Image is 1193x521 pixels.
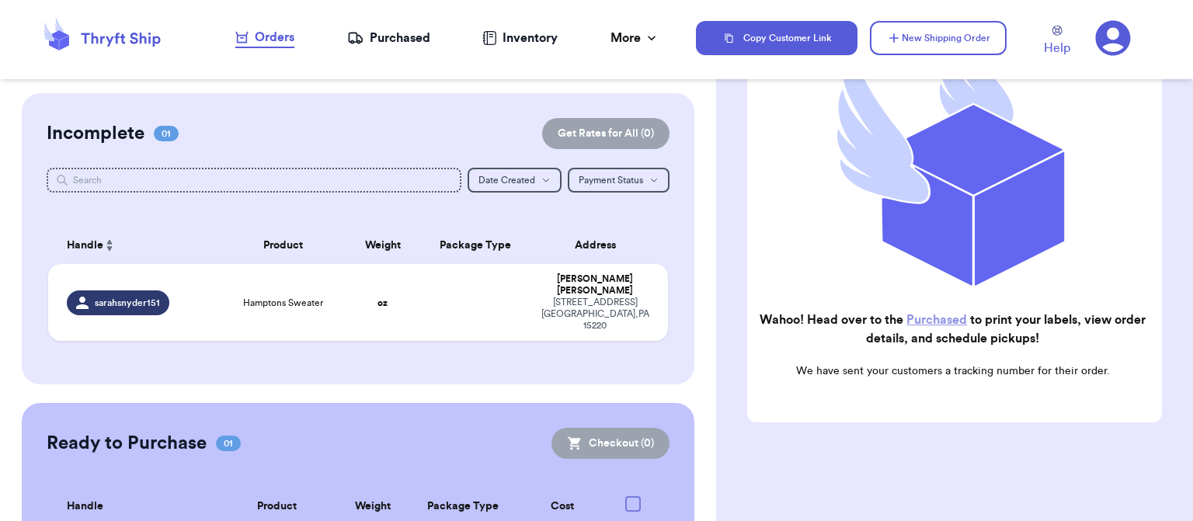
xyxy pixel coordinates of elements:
a: Purchased [906,314,967,326]
h2: Incomplete [47,121,144,146]
span: 01 [154,126,179,141]
span: sarahsnyder151 [95,297,160,309]
button: Sort ascending [103,236,116,255]
span: Hamptons Sweater [243,297,323,309]
div: [STREET_ADDRESS] [GEOGRAPHIC_DATA] , PA 15220 [541,297,649,332]
button: Checkout (0) [551,428,670,459]
span: Payment Status [579,175,643,185]
a: Orders [235,28,294,48]
button: Date Created [468,168,562,193]
th: Address [531,227,668,264]
th: Package Type [420,227,532,264]
div: [PERSON_NAME] [PERSON_NAME] [541,273,649,297]
p: We have sent your customers a tracking number for their order. [760,363,1146,379]
a: Purchased [347,29,430,47]
span: Handle [67,498,103,515]
button: Copy Customer Link [696,21,857,55]
input: Search [47,168,461,193]
button: Get Rates for All (0) [542,118,670,149]
span: Handle [67,238,103,254]
div: Orders [235,28,294,47]
strong: oz [377,298,388,307]
span: Date Created [478,175,535,185]
th: Product [221,227,346,264]
div: More [610,29,659,47]
a: Inventory [482,29,558,47]
h2: Wahoo! Head over to the to print your labels, view order details, and schedule pickups! [760,311,1146,348]
h2: Ready to Purchase [47,431,207,456]
a: Help [1044,26,1070,57]
span: 01 [216,436,241,451]
button: New Shipping Order [870,21,1007,55]
button: Payment Status [568,168,670,193]
span: Help [1044,39,1070,57]
th: Weight [346,227,420,264]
